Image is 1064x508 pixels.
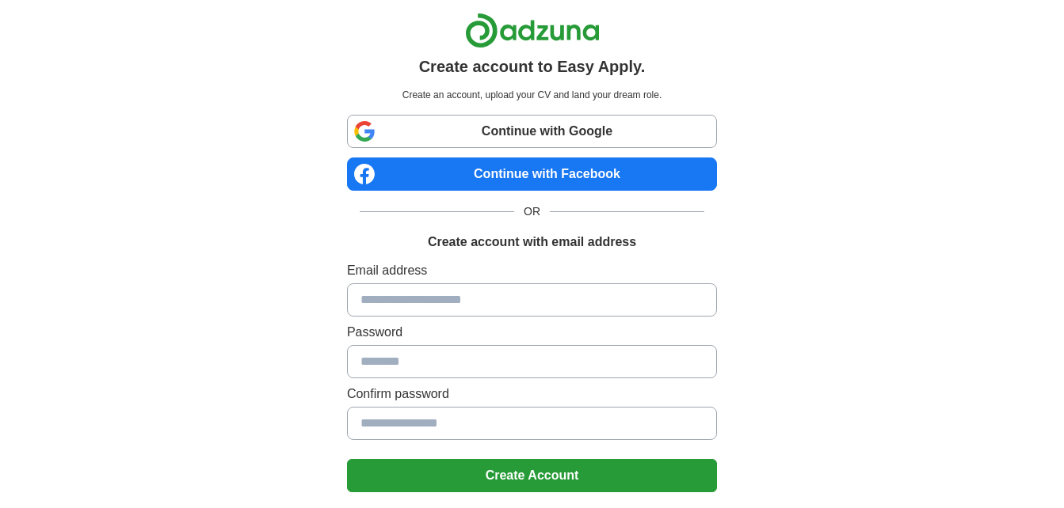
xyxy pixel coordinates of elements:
[347,323,717,342] label: Password
[514,203,550,220] span: OR
[350,88,714,102] p: Create an account, upload your CV and land your dream role.
[347,157,717,191] a: Continue with Facebook
[419,55,646,78] h1: Create account to Easy Apply.
[347,385,717,404] label: Confirm password
[347,115,717,148] a: Continue with Google
[347,261,717,280] label: Email address
[347,459,717,492] button: Create Account
[428,233,636,252] h1: Create account with email address
[465,13,600,48] img: Adzuna logo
